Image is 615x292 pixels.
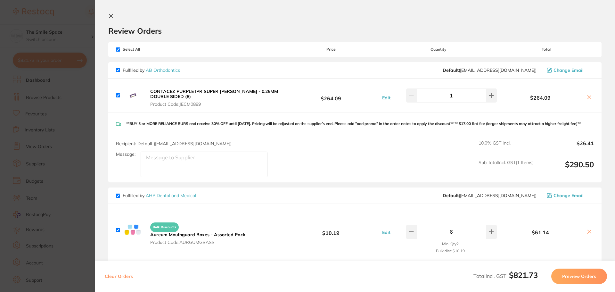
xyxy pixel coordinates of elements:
span: Change Email [553,68,584,73]
b: Aureum Mouthguard Boxes - Assorted Pack [150,232,245,238]
span: sales@ortho.com.au [443,68,537,73]
a: AB Orthodontics [146,67,180,73]
button: Bulk Discounts Aureum Mouthguard Boxes - Assorted Pack Product Code:AURGUMGBASS [148,220,247,245]
b: $821.73 [509,270,538,280]
h2: Review Orders [108,26,602,36]
span: orders@ahpdentalmedical.com.au [443,193,537,198]
b: $61.14 [498,229,582,235]
p: **BUY 5 or MORE RELIANCE BURS and receive 30% OFF until [DATE]. Pricing will be adjusted on the s... [126,121,581,126]
output: $26.41 [539,140,594,154]
button: Change Email [545,193,594,198]
button: CONTACEZ PURPLE IPR SUPER [PERSON_NAME] - 0.25MM DOUBLE SIDED (8) Product Code:JECM0889 [148,88,283,107]
img: dHcxN3pyYw [123,220,143,240]
button: Edit [380,95,392,101]
span: Product Code: AURGUMGBASS [150,240,245,245]
span: Select All [116,47,180,52]
span: Price [283,47,379,52]
p: Fulfilled by [123,193,196,198]
b: CONTACEZ PURPLE IPR SUPER [PERSON_NAME] - 0.25MM DOUBLE SIDED (8) [150,88,278,99]
button: Edit [380,229,392,235]
span: Total [498,47,594,52]
small: Bulk disc. $10.19 [436,249,465,253]
span: Total Incl. GST [473,273,538,279]
span: Recipient: Default ( [EMAIL_ADDRESS][DOMAIN_NAME] ) [116,141,232,146]
p: Fulfilled by [123,68,180,73]
span: 10.0 % GST Incl. [479,140,534,154]
b: $10.19 [283,224,379,236]
button: Clear Orders [103,269,135,284]
button: Change Email [545,67,594,73]
a: AHP Dental and Medical [146,193,196,198]
b: Default [443,193,459,198]
b: Default [443,67,459,73]
span: Quantity [379,47,498,52]
span: Product Code: JECM0889 [150,102,281,107]
button: Preview Orders [551,269,607,284]
output: $290.50 [539,160,594,178]
span: Bulk Discounts [150,222,179,232]
img: Nm4wOWdjbQ [123,85,143,106]
b: $264.09 [498,95,582,101]
small: Min. Qty 2 [442,242,459,246]
span: Sub Total Incl. GST ( 1 Items) [479,160,534,178]
span: Change Email [553,193,584,198]
label: Message: [116,152,135,157]
b: $264.09 [283,89,379,101]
